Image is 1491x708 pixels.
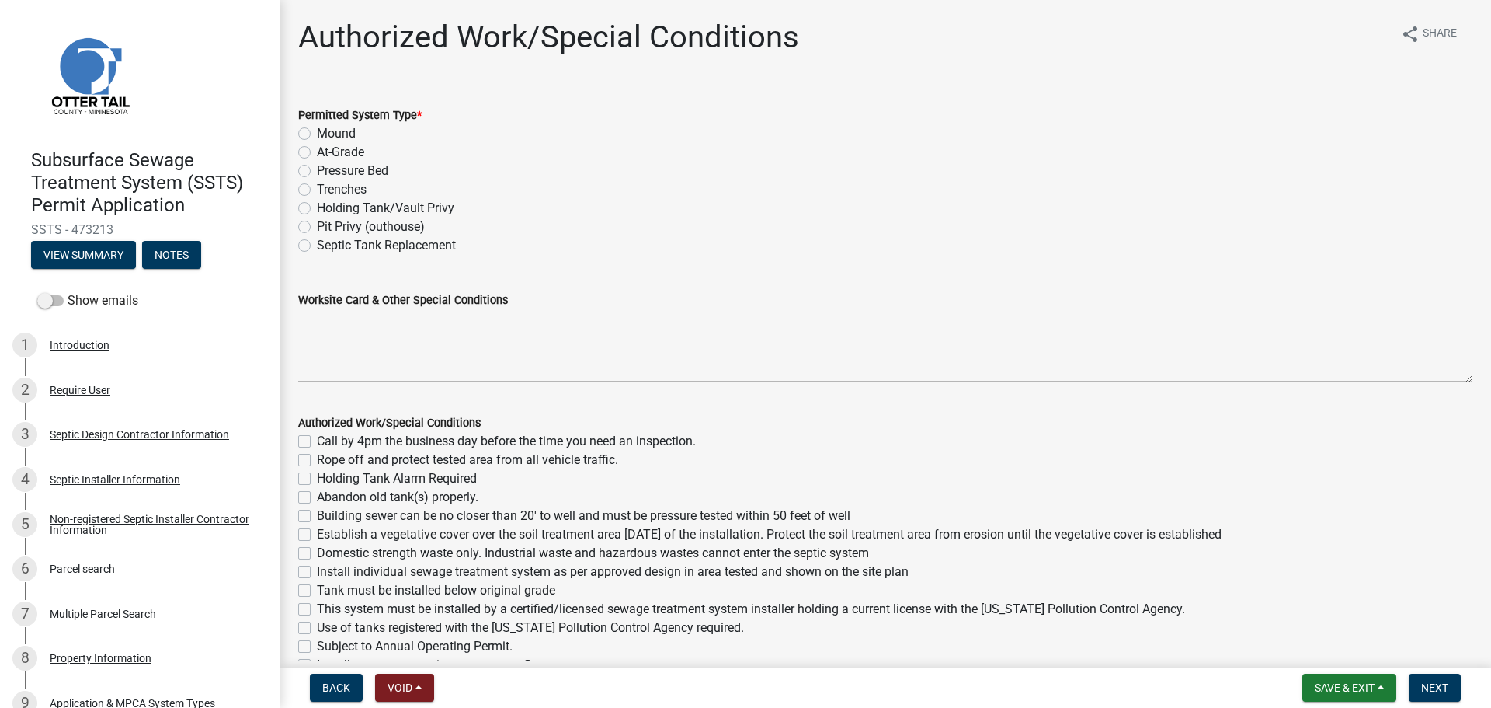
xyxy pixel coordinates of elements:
[12,602,37,626] div: 7
[317,124,356,143] label: Mound
[1401,25,1420,44] i: share
[50,653,151,664] div: Property Information
[12,646,37,671] div: 8
[298,19,799,56] h1: Authorized Work/Special Conditions
[12,512,37,537] div: 5
[31,149,267,216] h4: Subsurface Sewage Treatment System (SSTS) Permit Application
[317,544,869,563] label: Domestic strength waste only. Industrial waste and hazardous wastes cannot enter the septic system
[317,218,425,236] label: Pit Privy (outhouse)
[12,467,37,492] div: 4
[388,682,412,694] span: Void
[31,16,148,133] img: Otter Tail County, Minnesota
[31,241,136,269] button: View Summary
[142,241,201,269] button: Notes
[310,674,363,702] button: Back
[1423,25,1457,44] span: Share
[317,432,696,451] label: Call by 4pm the business day before the time you need an inspection.
[50,563,115,574] div: Parcel search
[317,469,477,488] label: Holding Tank Alarm Required
[50,385,110,396] div: Require User
[31,222,248,237] span: SSTS - 473213
[50,514,255,535] div: Non-registered Septic Installer Contractor Information
[298,110,422,121] label: Permitted System Type
[12,333,37,357] div: 1
[317,656,549,675] label: Install a meter to monitor wastewater flow.
[1302,674,1396,702] button: Save & Exit
[50,609,156,619] div: Multiple Parcel Search
[298,295,508,306] label: Worksite Card & Other Special Conditions
[317,488,478,507] label: Abandon old tank(s) properly.
[12,378,37,403] div: 2
[50,474,180,485] div: Septic Installer Information
[317,451,618,469] label: Rope off and protect tested area from all vehicle traffic.
[317,619,744,637] label: Use of tanks registered with the [US_STATE] Pollution Control Agency required.
[317,637,513,656] label: Subject to Annual Operating Permit.
[317,525,1222,544] label: Establish a vegetative cover over the soil treatment area [DATE] of the installation. Protect the...
[375,674,434,702] button: Void
[298,418,481,429] label: Authorized Work/Special Conditions
[317,236,456,255] label: Septic Tank Replacement
[50,340,109,351] div: Introduction
[1315,682,1375,694] span: Save & Exit
[317,143,364,162] label: At-Grade
[1409,674,1461,702] button: Next
[12,556,37,581] div: 6
[37,291,138,310] label: Show emails
[1388,19,1469,49] button: shareShare
[317,507,850,525] label: Building sewer can be no closer than 20' to well and must be pressure tested within 50 feet of well
[142,250,201,263] wm-modal-confirm: Notes
[322,682,350,694] span: Back
[317,600,1185,619] label: This system must be installed by a certified/licensed sewage treatment system installer holding a...
[317,180,367,199] label: Trenches
[317,581,555,600] label: Tank must be installed below original grade
[31,250,136,263] wm-modal-confirm: Summary
[317,162,388,180] label: Pressure Bed
[317,199,454,218] label: Holding Tank/Vault Privy
[12,422,37,447] div: 3
[50,429,229,440] div: Septic Design Contractor Information
[1421,682,1448,694] span: Next
[317,563,909,581] label: Install individual sewage treatment system as per approved design in area tested and shown on the...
